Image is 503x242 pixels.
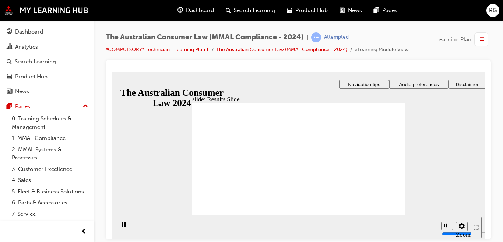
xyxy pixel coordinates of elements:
[7,104,12,110] span: pages-icon
[359,144,370,168] nav: slide navigation
[368,3,403,18] a: pages-iconPages
[311,32,321,42] span: learningRecordVerb_ATTEMPT-icon
[3,25,91,39] a: Dashboard
[3,85,91,98] a: News
[3,100,91,113] button: Pages
[3,40,91,54] a: Analytics
[186,6,214,15] span: Dashboard
[177,6,183,15] span: guage-icon
[337,8,374,17] button: Disclaimer
[287,10,327,15] span: Audio preferences
[220,3,281,18] a: search-iconSearch Learning
[4,150,16,162] button: Pause (Ctrl+Alt+P)
[489,6,497,15] span: RG
[9,208,91,220] a: 7. Service
[348,6,362,15] span: News
[216,46,347,53] a: The Australian Consumer Law (MMAL Compliance - 2024)
[330,159,378,165] input: volume
[359,145,370,166] button: Enter full-screen (Ctrl+Alt+F)
[226,6,231,15] span: search-icon
[486,4,499,17] button: RG
[9,220,91,231] a: 8. Technical
[236,10,268,15] span: Navigation tips
[344,150,356,159] button: Settings
[15,57,56,66] div: Search Learning
[15,73,48,81] div: Product Hub
[374,6,379,15] span: pages-icon
[9,186,91,197] a: 5. Fleet & Business Solutions
[307,33,308,42] span: |
[479,35,484,44] span: list-icon
[81,227,87,236] span: prev-icon
[295,6,328,15] span: Product Hub
[228,8,278,17] button: Navigation tips
[340,6,345,15] span: news-icon
[281,3,334,18] a: car-iconProduct Hub
[9,144,91,164] a: 2. MMAL Systems & Processes
[106,33,304,42] span: The Australian Consumer Law (MMAL Compliance - 2024)
[9,197,91,208] a: 6. Parts & Accessories
[15,102,30,111] div: Pages
[326,144,355,168] div: misc controls
[234,6,275,15] span: Search Learning
[7,59,12,65] span: search-icon
[436,32,491,46] button: Learning Plan
[9,133,91,144] a: 1. MMAL Compliance
[9,175,91,186] a: 4. Sales
[278,8,337,17] button: Audio preferences
[9,164,91,175] a: 3. Customer Excellence
[172,3,220,18] a: guage-iconDashboard
[15,87,29,96] div: News
[4,144,16,168] div: playback controls
[7,88,12,95] span: news-icon
[287,6,292,15] span: car-icon
[3,24,91,100] button: DashboardAnalyticsSearch LearningProduct HubNews
[9,113,91,133] a: 0. Training Schedules & Management
[7,29,12,35] span: guage-icon
[324,34,349,41] div: Attempted
[15,43,38,51] div: Analytics
[382,6,397,15] span: Pages
[344,159,359,181] label: Zoom to fit
[355,46,409,54] li: eLearning Module View
[334,3,368,18] a: news-iconNews
[330,150,341,158] button: Mute (Ctrl+Alt+M)
[7,44,12,50] span: chart-icon
[7,74,12,80] span: car-icon
[344,10,367,15] span: Disclaimer
[83,102,88,111] span: up-icon
[4,6,88,15] img: mmal
[3,70,91,84] a: Product Hub
[15,28,43,36] div: Dashboard
[3,55,91,69] a: Search Learning
[436,35,471,44] span: Learning Plan
[106,46,209,53] a: *COMPULSORY* Technician - Learning Plan 1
